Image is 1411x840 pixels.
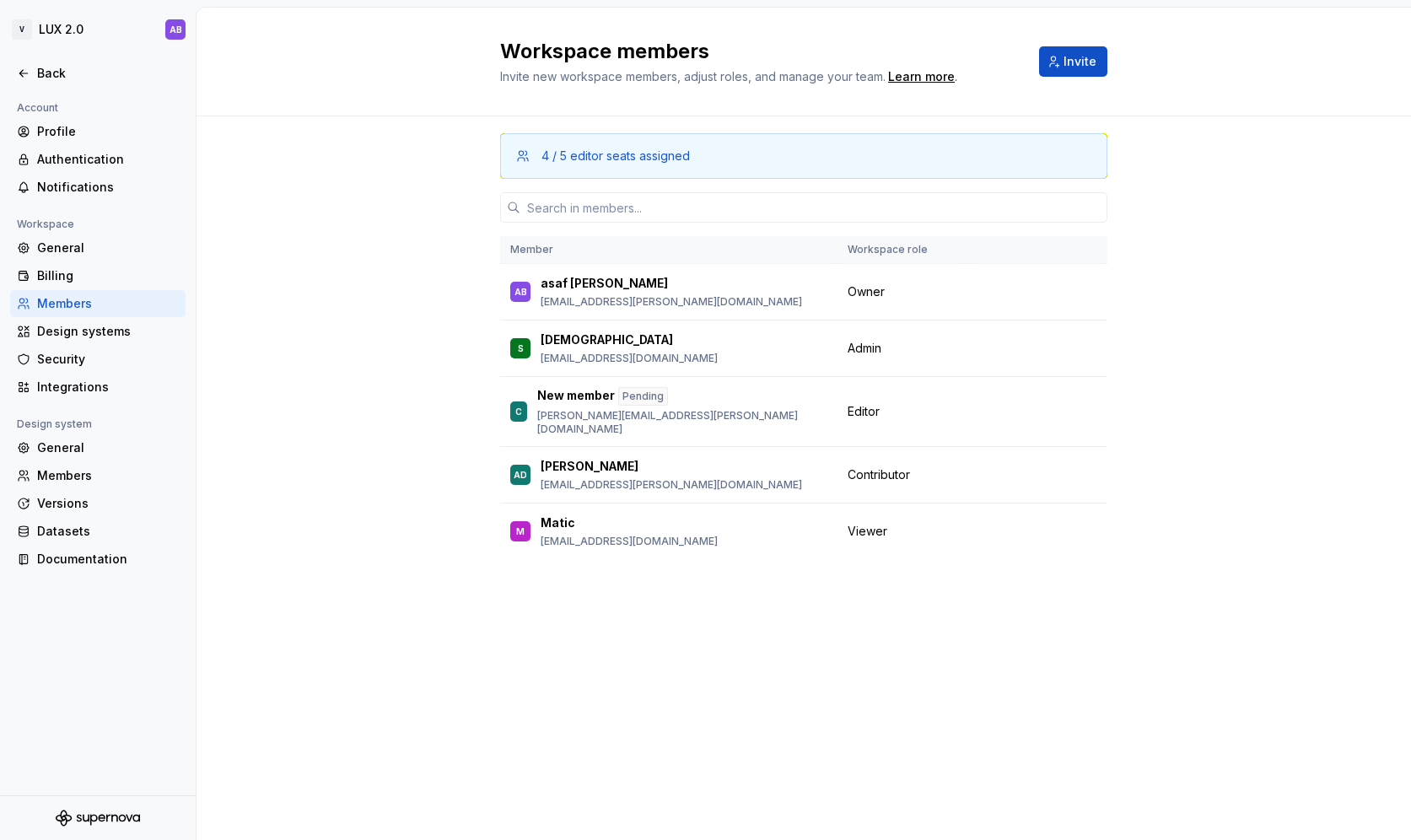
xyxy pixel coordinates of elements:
[537,387,615,406] p: New member
[37,439,179,456] div: General
[1039,46,1107,77] button: Invite
[10,234,186,261] a: General
[514,283,527,300] div: AB
[541,514,575,531] p: Matic
[37,123,179,140] div: Profile
[500,236,837,264] th: Member
[541,148,690,164] div: 4 / 5 editor seats assigned
[516,523,525,540] div: M
[10,434,186,461] a: General
[10,174,186,201] a: Notifications
[37,267,179,284] div: Billing
[10,118,186,145] a: Profile
[10,518,186,545] a: Datasets
[848,523,887,540] span: Viewer
[886,71,957,83] span: .
[37,323,179,340] div: Design systems
[10,290,186,317] a: Members
[56,810,140,827] svg: Supernova Logo
[500,69,886,83] span: Invite new workspace members, adjust roles, and manage your team.
[37,551,179,568] div: Documentation
[541,331,673,348] p: [DEMOGRAPHIC_DATA]
[37,179,179,196] div: Notifications
[500,38,1019,65] h2: Workspace members
[10,98,65,118] div: Account
[37,523,179,540] div: Datasets
[39,21,83,38] div: LUX 2.0
[37,151,179,168] div: Authentication
[541,295,802,309] p: [EMAIL_ADDRESS][PERSON_NAME][DOMAIN_NAME]
[10,374,186,401] a: Integrations
[518,340,524,357] div: S
[170,23,182,36] div: AB
[10,146,186,173] a: Authentication
[515,403,522,420] div: C
[10,546,186,573] a: Documentation
[10,60,186,87] a: Back
[537,409,827,436] p: [PERSON_NAME][EMAIL_ADDRESS][PERSON_NAME][DOMAIN_NAME]
[10,490,186,517] a: Versions
[10,318,186,345] a: Design systems
[541,275,668,292] p: asaf [PERSON_NAME]
[541,458,638,475] p: [PERSON_NAME]
[618,387,668,406] div: Pending
[888,68,955,85] a: Learn more
[1064,53,1096,70] span: Invite
[541,352,718,365] p: [EMAIL_ADDRESS][DOMAIN_NAME]
[10,262,186,289] a: Billing
[520,192,1107,223] input: Search in members...
[10,462,186,489] a: Members
[37,351,179,368] div: Security
[848,466,910,483] span: Contributor
[848,340,881,357] span: Admin
[37,495,179,512] div: Versions
[37,65,179,82] div: Back
[10,346,186,373] a: Security
[848,403,880,420] span: Editor
[848,283,885,300] span: Owner
[541,478,802,492] p: [EMAIL_ADDRESS][PERSON_NAME][DOMAIN_NAME]
[541,535,718,548] p: [EMAIL_ADDRESS][DOMAIN_NAME]
[37,467,179,484] div: Members
[3,11,192,48] button: VLUX 2.0AB
[514,466,527,483] div: AD
[37,240,179,256] div: General
[12,19,32,40] div: V
[10,214,81,234] div: Workspace
[37,295,179,312] div: Members
[10,414,99,434] div: Design system
[837,236,967,264] th: Workspace role
[37,379,179,396] div: Integrations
